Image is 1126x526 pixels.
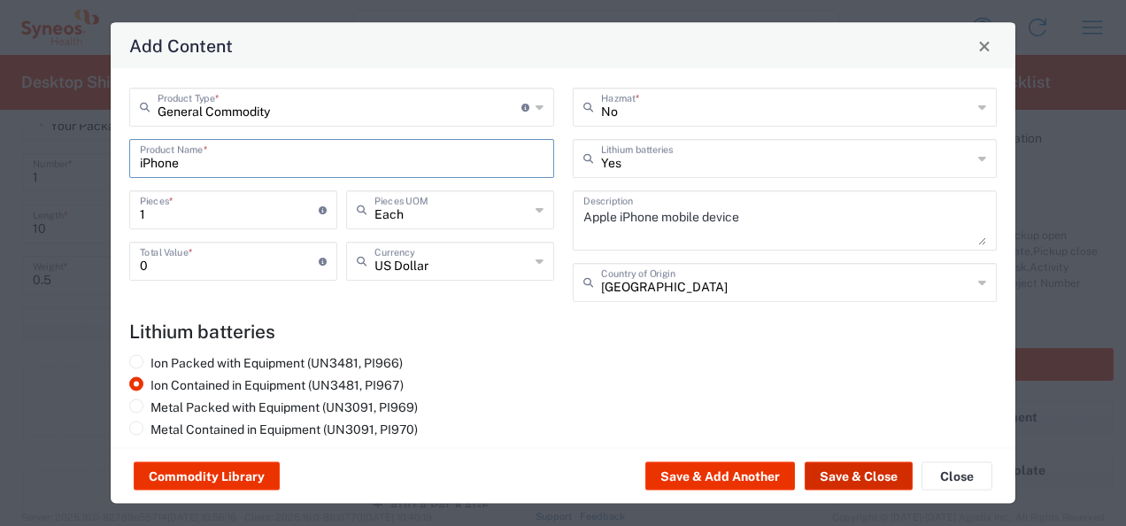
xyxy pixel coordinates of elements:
[134,462,280,491] button: Commodity Library
[805,462,913,491] button: Save & Close
[922,462,992,491] button: Close
[129,321,997,343] h4: Lithium batteries
[645,462,795,491] button: Save & Add Another
[129,377,404,393] label: Ion Contained in Equipment (UN3481, PI967)
[129,422,418,437] label: Metal Contained in Equipment (UN3091, PI970)
[129,33,233,58] h4: Add Content
[129,399,418,415] label: Metal Packed with Equipment (UN3091, PI969)
[972,34,997,58] button: Close
[129,355,403,371] label: Ion Packed with Equipment (UN3481, PI966)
